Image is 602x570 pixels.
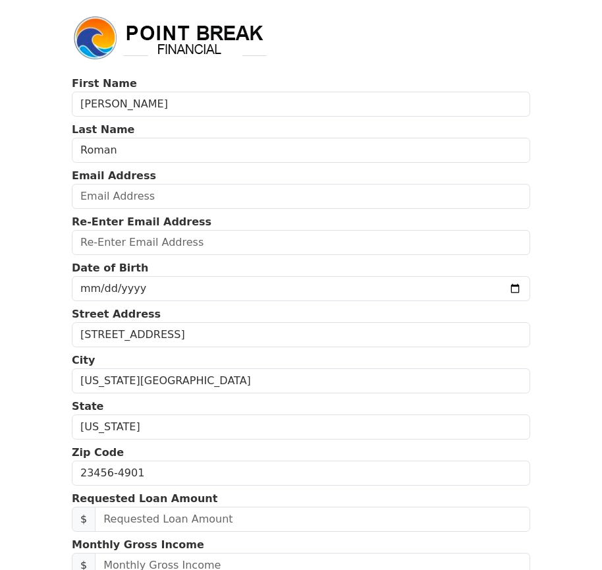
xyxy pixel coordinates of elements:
[72,354,95,366] strong: City
[95,507,530,532] input: Requested Loan Amount
[72,507,96,532] span: $
[72,14,269,62] img: logo.png
[72,77,137,90] strong: First Name
[72,169,156,182] strong: Email Address
[72,461,530,486] input: Zip Code
[72,446,124,459] strong: Zip Code
[72,138,530,163] input: Last Name
[72,400,103,413] strong: State
[72,230,530,255] input: Re-Enter Email Address
[72,537,530,553] p: Monthly Gross Income
[72,123,134,136] strong: Last Name
[72,492,217,505] strong: Requested Loan Amount
[72,262,148,274] strong: Date of Birth
[72,308,161,320] strong: Street Address
[72,92,530,117] input: First Name
[72,184,530,209] input: Email Address
[72,322,530,347] input: Street Address
[72,215,211,228] strong: Re-Enter Email Address
[72,368,530,393] input: City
